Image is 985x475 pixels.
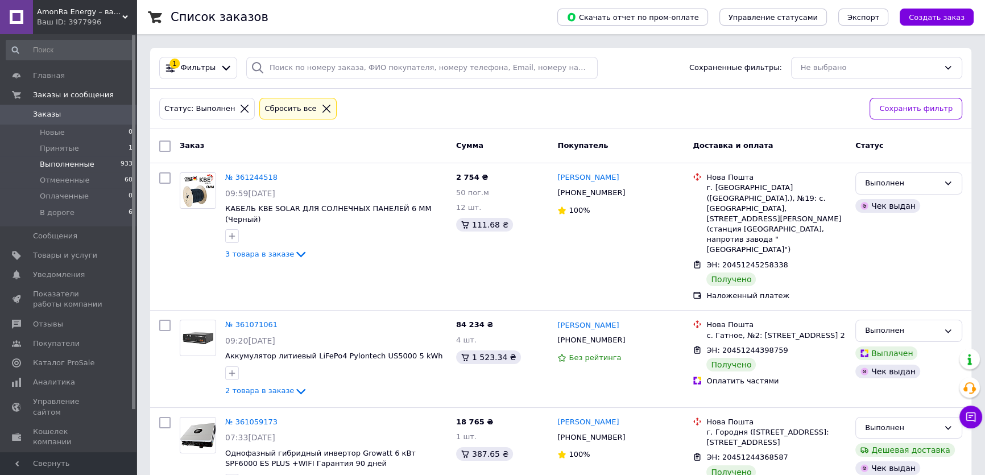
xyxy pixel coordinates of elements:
span: [PHONE_NUMBER] [557,433,625,441]
a: [PERSON_NAME] [557,172,619,183]
div: Статус: Выполнен [162,103,237,115]
a: [PERSON_NAME] [557,417,619,428]
span: 12 шт. [456,203,481,212]
span: Сумма [456,141,483,150]
div: Не выбрано [801,62,939,74]
span: 933 [121,159,133,170]
span: Однофазный гибридный инвертор Growatt 6 кВт SPF6000 ES PLUS +WIFI Гарантия 90 дней [225,449,416,468]
span: 09:20[DATE] [225,336,275,345]
span: [PHONE_NUMBER] [557,188,625,197]
span: Экспорт [847,13,879,22]
div: Чек выдан [855,461,920,475]
div: 1 523.34 ₴ [456,350,521,364]
div: Нова Пошта [706,417,846,427]
span: Товары и услуги [33,250,97,261]
span: Без рейтинга [569,353,621,362]
div: Оплатить частями [706,376,846,386]
span: Аналитика [33,377,75,387]
span: Покупатель [557,141,608,150]
span: 60 [125,175,133,185]
div: Выполнен [865,177,939,189]
span: AmonRa Energy – ваш верный спутник в мире всегда заряженных гаджетов! [37,7,122,17]
span: Сохраненные фильтры: [689,63,782,73]
div: 1 [169,59,180,69]
div: Выплачен [855,346,917,360]
span: Управление сайтом [33,396,105,417]
img: Фото товару [181,173,215,208]
span: ЭН: 20451245258338 [706,261,788,269]
span: Новые [40,127,65,138]
a: Фото товару [180,172,216,209]
span: 07:33[DATE] [225,433,275,442]
span: ЭН: 20451244368587 [706,453,788,461]
span: 6 [129,208,133,218]
span: 100% [569,206,590,214]
div: Чек выдан [855,199,920,213]
div: г. [GEOGRAPHIC_DATA] ([GEOGRAPHIC_DATA].), №19: с. [GEOGRAPHIC_DATA], [STREET_ADDRESS][PERSON_NAM... [706,183,846,255]
span: Доставка и оплата [693,141,773,150]
a: 3 товара в заказе [225,250,308,258]
span: Фильтры [181,63,216,73]
span: Оплаченные [40,191,89,201]
span: ЭН: 20451244398759 [706,346,788,354]
span: Скачать отчет по пром-оплате [566,12,699,22]
span: 1 [129,143,133,154]
span: 50 пог.м [456,188,489,197]
a: № 361244518 [225,173,278,181]
div: Дешевая доставка [855,443,955,457]
a: Аккумулятор литиевый LiFePo4 Pylontech US5000 5 kWh [225,352,442,360]
span: 1 шт. [456,432,477,441]
span: Уведомления [33,270,85,280]
button: Чат с покупателем [959,406,982,428]
span: 0 [129,191,133,201]
div: с. Гатное, №2: [STREET_ADDRESS] 2 [706,331,846,341]
input: Поиск по номеру заказа, ФИО покупателя, номеру телефона, Email, номеру накладной [246,57,598,79]
button: Создать заказ [900,9,974,26]
span: Статус [855,141,884,150]
img: Фото товару [180,329,216,348]
span: 18 765 ₴ [456,418,493,426]
span: Выполненные [40,159,94,170]
button: Экспорт [838,9,888,26]
a: Фото товару [180,417,216,453]
span: 4 шт. [456,336,477,344]
div: Получено [706,358,756,371]
span: В дороге [40,208,75,218]
span: Отзывы [33,319,63,329]
span: Создать заказ [909,13,965,22]
span: Принятые [40,143,79,154]
a: № 361071061 [225,320,278,329]
button: Сохранить фильтр [870,98,962,120]
button: Управление статусами [719,9,827,26]
div: Наложенный платеж [706,291,846,301]
span: Заказ [180,141,204,150]
a: № 361059173 [225,418,278,426]
input: Поиск [6,40,134,60]
span: 09:59[DATE] [225,189,275,198]
a: Фото товару [180,320,216,356]
div: 387.65 ₴ [456,447,513,461]
span: Сообщения [33,231,77,241]
a: КАБЕЛЬ KBE SOLAR ДЛЯ СОЛНЕЧНЫХ ПАНЕЛЕЙ 6 ММ (Черный) [225,204,432,224]
span: Сохранить фильтр [879,103,953,115]
div: Получено [706,272,756,286]
span: 3 товара в заказе [225,250,294,258]
span: 100% [569,450,590,459]
span: 0 [129,127,133,138]
div: Нова Пошта [706,172,846,183]
div: Нова Пошта [706,320,846,330]
div: Выполнен [865,422,939,434]
img: Фото товару [180,418,216,452]
div: Чек выдан [855,365,920,378]
span: 2 товара в заказе [225,386,294,395]
a: [PERSON_NAME] [557,320,619,331]
span: 2 754 ₴ [456,173,488,181]
div: 111.68 ₴ [456,218,513,232]
span: Отмененные [40,175,89,185]
span: 84 234 ₴ [456,320,493,329]
button: Скачать отчет по пром-оплате [557,9,708,26]
a: Создать заказ [888,13,974,21]
div: Выполнен [865,325,939,337]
